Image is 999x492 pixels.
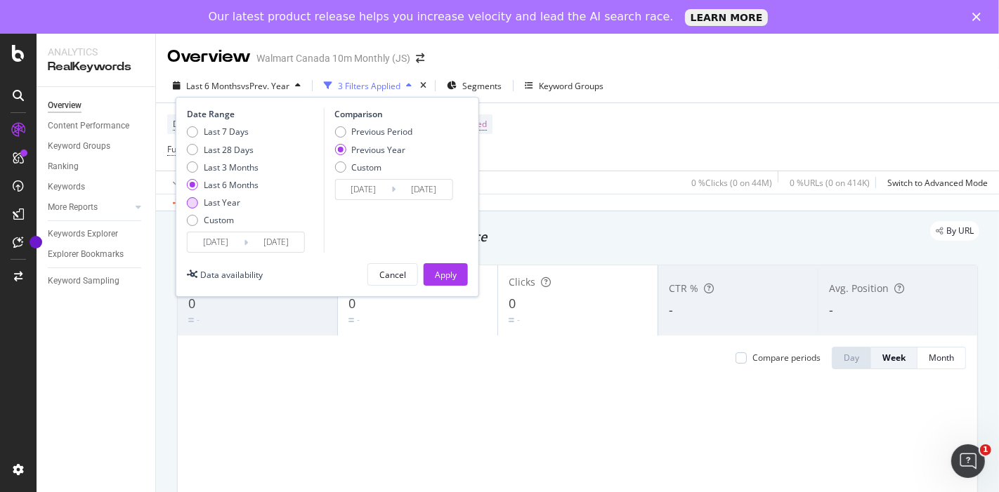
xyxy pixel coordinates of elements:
input: End Date [396,180,452,199]
span: CTR % [669,281,698,295]
div: - [357,314,360,326]
span: By URL [946,227,974,235]
img: Equal [509,318,514,322]
button: 3 Filters Applied [318,74,417,97]
span: Device [173,118,200,130]
a: Keyword Groups [48,139,145,154]
button: Apply [424,263,468,286]
div: 3 Filters Applied [338,80,400,92]
div: Our latest product release helps you increase velocity and lead the AI search race. [209,10,674,24]
span: vs Prev. Year [241,80,289,92]
a: Keywords [48,180,145,194]
a: LEARN MORE [685,9,769,26]
button: Apply [167,171,208,194]
div: 0 % Clicks ( 0 on 44M ) [691,177,772,189]
span: - [829,301,833,318]
a: More Reports [48,200,131,215]
div: Keywords [48,180,85,194]
div: Last Year [187,197,259,208]
a: Explorer Bookmarks [48,247,145,262]
div: Custom [351,161,381,173]
img: Equal [188,318,194,322]
a: Ranking [48,159,145,174]
a: Keywords Explorer [48,227,145,241]
div: Month [929,352,954,364]
div: Previous Year [334,144,412,156]
div: - [197,314,200,326]
div: Overview [167,45,251,69]
a: Keyword Sampling [48,274,145,288]
input: Start Date [188,232,244,252]
div: Analytics [48,45,144,59]
img: Equal [348,318,354,322]
span: 1 [980,444,991,456]
button: Month [918,347,966,369]
div: Keyword Sampling [48,274,119,288]
button: Cancel [367,263,418,286]
div: Last 3 Months [204,161,259,173]
div: Switch to Advanced Mode [887,177,988,189]
button: Keyword Groups [519,74,609,97]
input: End Date [248,232,304,252]
div: Last 3 Months [187,161,259,173]
button: Day [832,347,871,369]
a: Content Performance [48,119,145,133]
div: arrow-right-arrow-left [416,53,424,63]
div: legacy label [930,221,979,241]
div: More Reports [48,200,98,215]
span: 0 [188,295,195,312]
div: Last 28 Days [204,144,254,156]
iframe: Intercom live chat [951,444,985,478]
div: Close [972,13,986,21]
span: Segments [462,80,502,92]
div: Custom [204,214,234,226]
div: Comparison [334,108,457,120]
button: Last 6 MonthsvsPrev. Year [167,74,306,97]
div: Keyword Groups [48,139,110,154]
button: Week [871,347,918,369]
div: Cancel [379,269,406,281]
div: Day [844,352,859,364]
div: Previous Period [334,126,412,138]
div: RealKeywords [48,59,144,75]
div: Previous Period [351,126,412,138]
button: Segments [441,74,507,97]
div: 0 % URLs ( 0 on 414K ) [790,177,870,189]
a: Overview [48,98,145,113]
div: Last 6 Months [187,179,259,191]
span: Full URL [167,143,198,155]
div: Tooltip anchor [30,236,42,248]
div: Keywords Explorer [48,227,118,241]
div: Apply [435,269,457,281]
div: times [417,79,429,93]
div: Content Performance [48,119,129,133]
div: Previous Year [351,144,405,156]
span: 0 [509,295,516,312]
div: Data availability [200,269,263,281]
div: Custom [187,214,259,226]
input: Start Date [335,180,391,199]
div: Ranking [48,159,79,174]
div: Last 6 Months [204,179,259,191]
div: Explorer Bookmarks [48,247,124,262]
div: Compare periods [752,352,821,364]
div: Custom [334,161,412,173]
div: Date Range [187,108,320,120]
div: Keyword Groups [539,80,603,92]
div: Last 7 Days [204,126,249,138]
div: - [517,314,520,326]
div: Last Year [204,197,240,208]
span: Clicks [509,275,535,288]
span: Last 6 Months [186,80,241,92]
div: Week [882,352,906,364]
span: Avg. Position [829,281,889,295]
span: - [669,301,673,318]
div: Last 7 Days [187,126,259,138]
div: Overview [48,98,81,113]
span: 0 [348,295,355,312]
div: Walmart Canada 10m Monthly (JS) [256,51,410,65]
button: Switch to Advanced Mode [882,171,988,194]
div: Last 28 Days [187,144,259,156]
